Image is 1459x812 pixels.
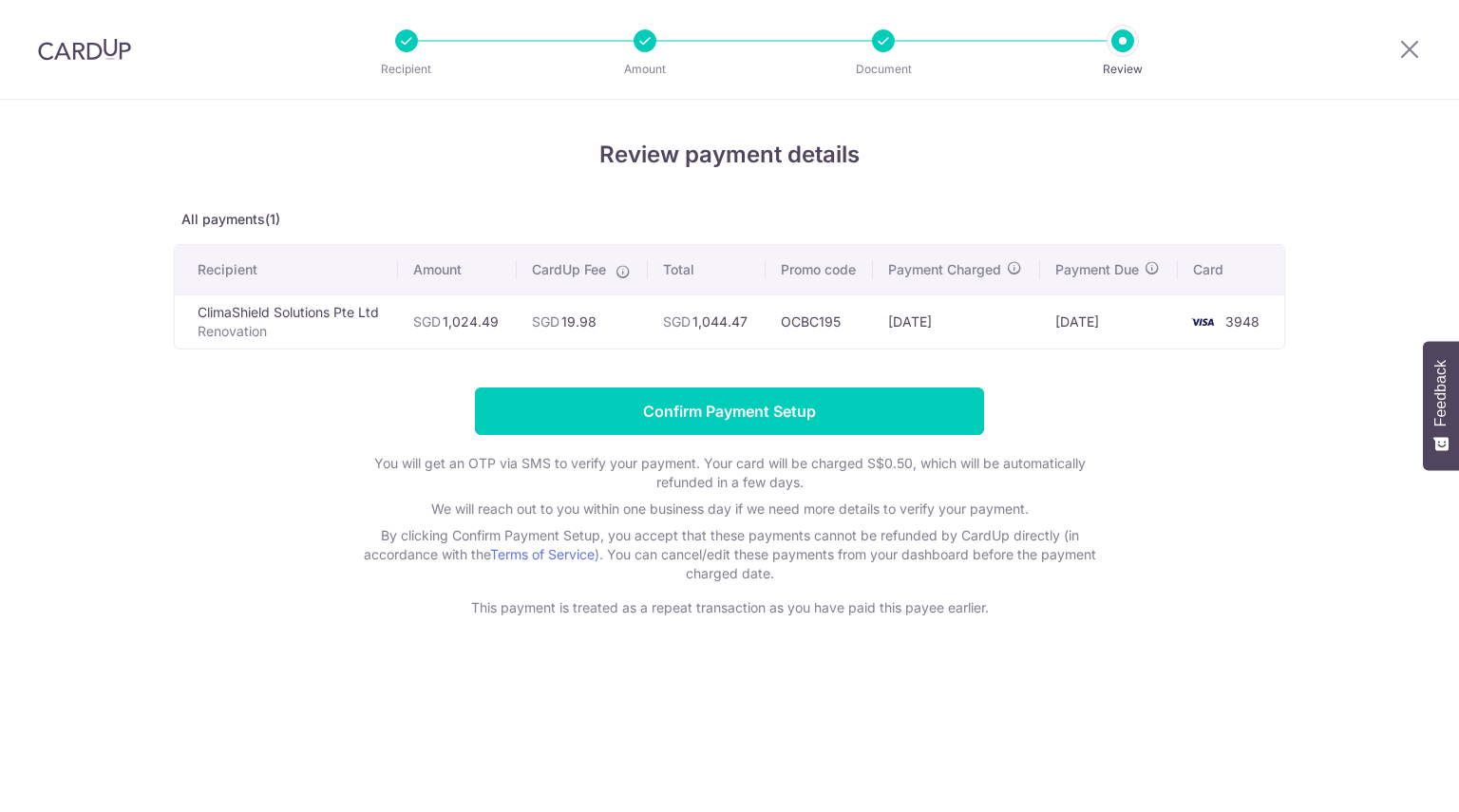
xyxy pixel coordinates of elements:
span: Payment Due [1055,260,1139,279]
th: Card [1178,245,1284,294]
p: By clicking Confirm Payment Setup, you accept that these payments cannot be refunded by CardUp di... [350,526,1109,583]
span: Payment Charged [888,260,1001,279]
td: 1,024.49 [398,294,516,349]
a: Terms of Service [490,546,595,562]
td: 1,044.47 [648,294,765,349]
span: SGD [532,313,559,330]
td: [DATE] [873,294,1040,349]
p: You will get an OTP via SMS to verify your payment. Your card will be charged S$0.50, which will ... [350,454,1109,492]
img: CardUp [38,38,131,61]
img: <span class="translation_missing" title="translation missing: en.account_steps.new_confirm_form.b... [1184,311,1222,333]
span: CardUp Fee [532,260,606,279]
th: Recipient [175,245,398,294]
button: Feedback - Show survey [1423,341,1459,470]
p: This payment is treated as a repeat transaction as you have paid this payee earlier. [350,598,1109,617]
th: Amount [398,245,516,294]
p: Review [1052,60,1193,79]
h4: Review payment details [174,138,1285,172]
td: OCBC195 [766,294,873,349]
span: 3948 [1225,313,1260,330]
p: Recipient [336,60,477,79]
span: Feedback [1432,360,1450,426]
td: ClimaShield Solutions Pte Ltd [175,294,398,349]
th: Promo code [766,245,873,294]
span: SGD [663,313,691,330]
th: Total [648,245,765,294]
p: Document [813,60,954,79]
p: Amount [575,60,715,79]
p: We will reach out to you within one business day if we need more details to verify your payment. [350,500,1109,519]
span: SGD [413,313,441,330]
p: All payments(1) [174,210,1285,229]
input: Confirm Payment Setup [475,387,984,435]
p: Renovation [198,322,383,341]
td: [DATE] [1040,294,1178,349]
td: 19.98 [517,294,649,349]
